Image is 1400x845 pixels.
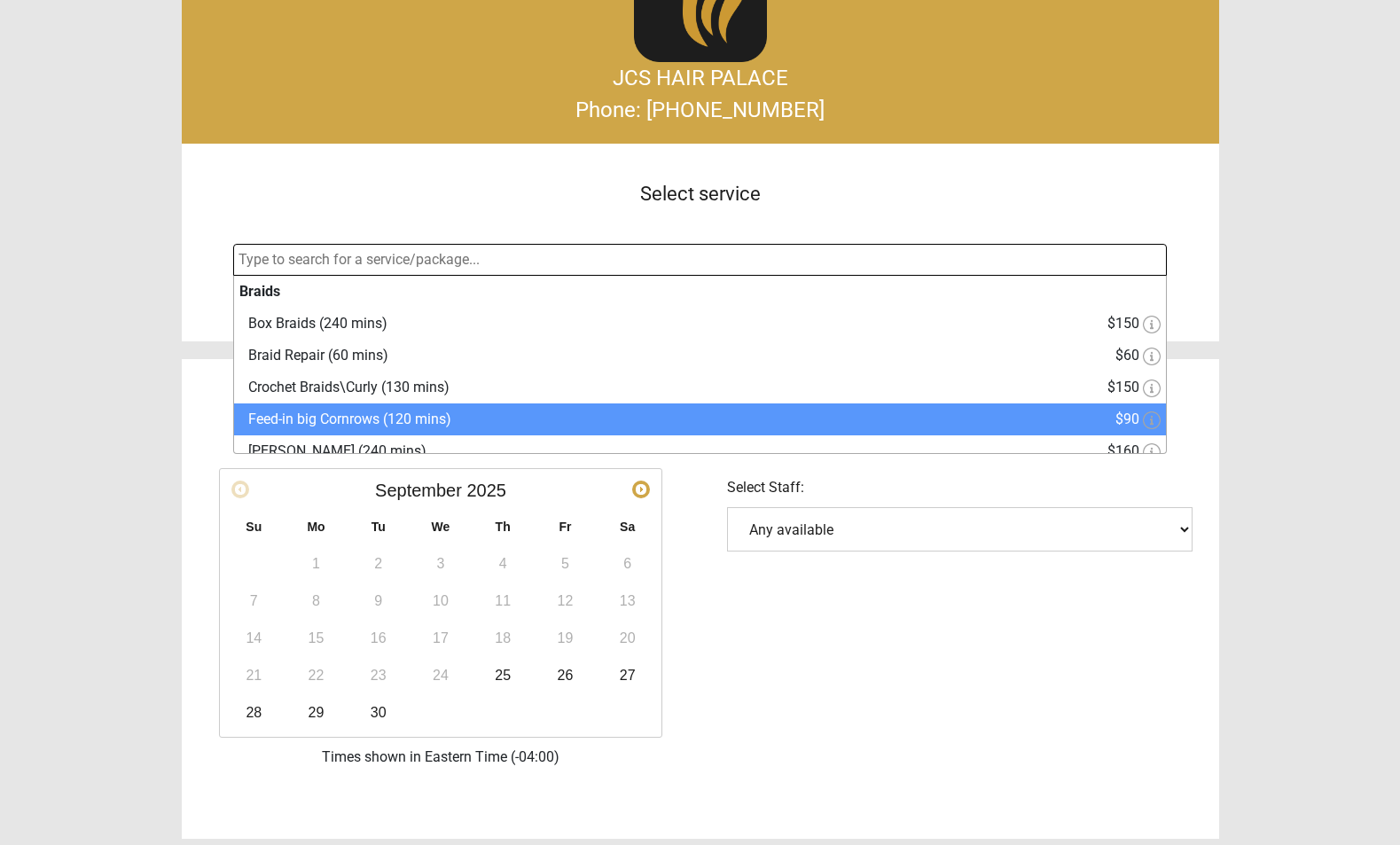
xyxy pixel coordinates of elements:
span: Crochet Braids\Curly (130 mins) [248,379,450,395]
span: Friday [559,520,571,534]
span: Next [634,482,648,497]
a: 27 [610,658,645,693]
span: Select Staff: [727,479,804,496]
span: Sunday [246,520,262,534]
a: 28 [236,695,271,731]
span: September [375,481,462,500]
div: Select time [182,359,1219,459]
span: $150 [1107,377,1161,398]
a: Next [632,481,650,498]
span: Tuesday [372,520,386,534]
img: info.png [1143,379,1161,397]
img: info.png [1143,316,1161,333]
a: 29 [299,695,334,731]
span: Box Braids (240 mins) [248,315,387,332]
span: Thursday [496,520,511,534]
span: Wednesday [432,520,450,534]
span: $90 [1115,409,1161,430]
div: Phone: [PHONE_NUMBER] [199,94,1201,126]
div: Select service [182,144,1219,244]
span: $160 [1107,441,1161,462]
div: JCS HAIR PALACE [199,62,1201,94]
img: info.png [1143,411,1161,429]
img: info.png [1143,348,1161,365]
input: Type to search for a service/package... [239,249,1166,270]
strong: Braids [234,276,1166,308]
li: Braids [234,276,1166,531]
div: Times shown in Eastern Time (-04:00) [182,747,700,768]
span: [PERSON_NAME] (240 mins) [248,442,426,459]
a: 25 [485,658,520,693]
span: $60 [1115,345,1161,366]
img: info.png [1143,443,1161,461]
span: Feed-in big Cornrows (120 mins) [248,411,451,427]
span: Braid Repair (60 mins) [248,347,388,364]
a: 30 [361,695,396,731]
span: 2025 [466,481,506,500]
span: Monday [307,520,325,534]
span: Saturday [620,520,635,534]
span: $150 [1107,313,1161,334]
a: 26 [547,658,583,693]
